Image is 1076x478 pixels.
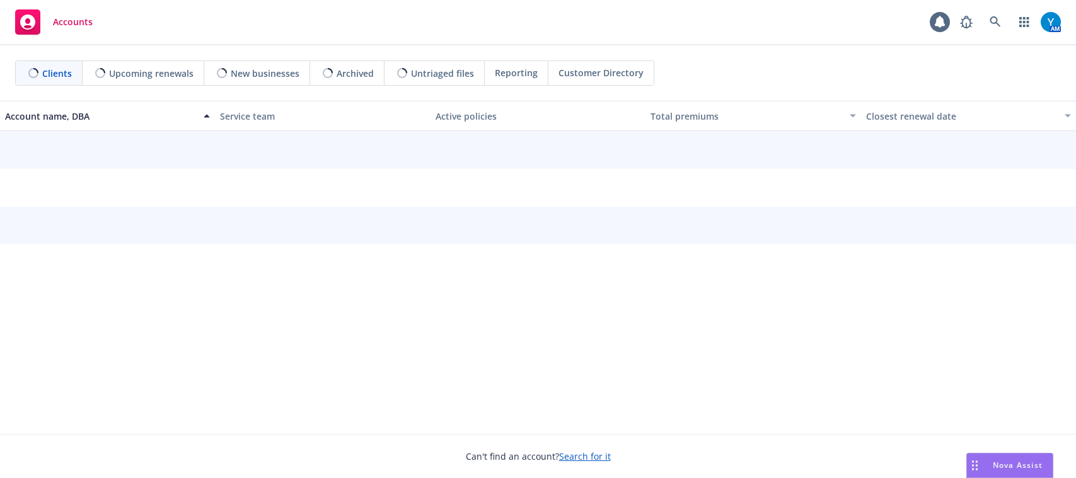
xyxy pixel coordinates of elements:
a: Search for it [559,450,611,462]
button: Total premiums [645,101,860,131]
span: Clients [42,67,72,80]
span: Archived [337,67,374,80]
div: Account name, DBA [5,110,196,123]
span: Reporting [495,66,538,79]
span: Accounts [53,17,93,27]
div: Closest renewal date [866,110,1057,123]
button: Nova Assist [966,453,1053,478]
div: Total premiums [651,110,842,123]
span: Can't find an account? [466,450,611,463]
div: Service team [220,110,425,123]
span: Nova Assist [993,460,1043,470]
a: Accounts [10,4,98,40]
div: Drag to move [967,453,983,477]
a: Switch app [1012,9,1037,35]
span: Upcoming renewals [109,67,194,80]
a: Report a Bug [954,9,979,35]
button: Service team [215,101,430,131]
span: Customer Directory [558,66,644,79]
button: Active policies [431,101,645,131]
img: photo [1041,12,1061,32]
div: Active policies [436,110,640,123]
button: Closest renewal date [861,101,1076,131]
a: Search [983,9,1008,35]
span: New businesses [231,67,299,80]
span: Untriaged files [411,67,474,80]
